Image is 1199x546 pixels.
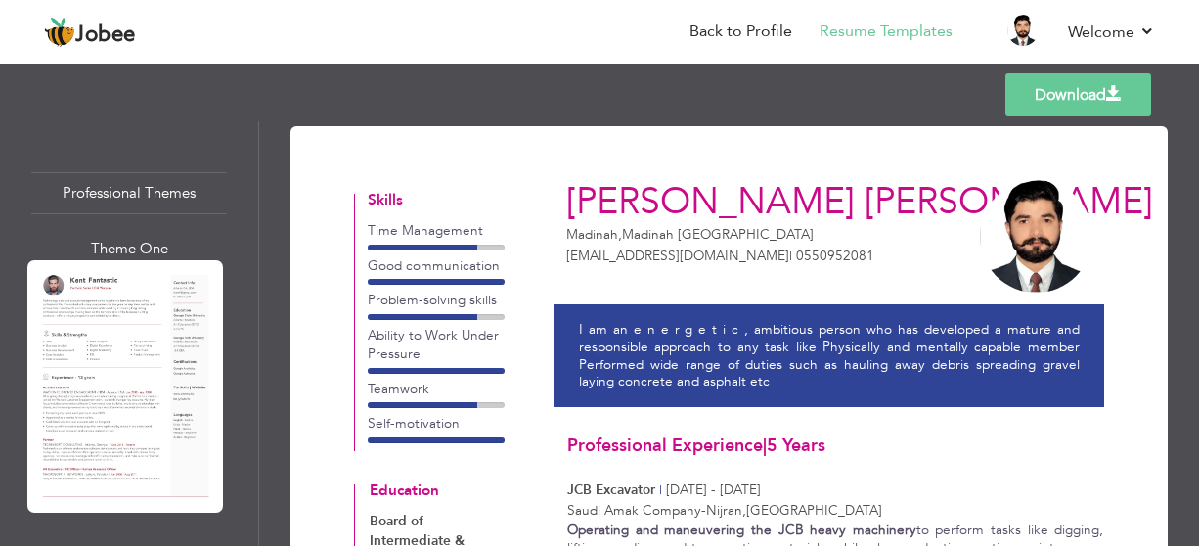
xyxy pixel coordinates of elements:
[701,501,706,520] span: -
[368,326,504,364] div: Ability to Work Under Pressure
[368,380,504,398] div: Teamwork
[566,177,855,227] span: [PERSON_NAME]
[1005,73,1151,116] a: Download
[659,480,662,499] span: |
[368,291,504,309] div: Problem-solving skills
[820,21,953,43] a: Resume Templates
[567,501,1103,520] p: Saudi Amak Company Nijran [GEOGRAPHIC_DATA]
[796,247,874,265] span: 0550952081
[31,239,227,259] div: Theme One
[567,521,916,539] strong: Operating and maneuvering the JCB heavy machinery
[368,256,504,275] div: Good communication
[1007,15,1039,46] img: Profile Img
[566,225,909,244] p: Madinah Madinah [GEOGRAPHIC_DATA]
[370,483,504,500] h4: Education
[742,501,746,520] span: ,
[567,436,1103,456] h3: Professional Experience 5 Years
[579,321,1080,390] p: I am an e n e r g e t i c , ambitious person who has developed a mature and responsible approach ...
[566,247,792,265] span: [EMAIL_ADDRESS][DOMAIN_NAME]
[666,480,761,499] span: [DATE] - [DATE]
[368,221,504,240] div: Time Management
[865,177,1153,227] span: [PERSON_NAME]
[1068,21,1155,44] a: Welcome
[618,225,622,244] span: ,
[689,21,792,43] a: Back to Profile
[44,17,75,48] img: jobee.io
[75,24,136,46] span: Jobee
[368,193,504,209] h4: Skills
[44,17,136,48] a: Jobee
[763,433,767,458] span: |
[980,180,1092,293] img: zAO+zen7harAAAAAElFTkSuQmCC
[368,414,504,432] div: Self-motivation
[567,480,655,499] span: JCB Excavator
[789,247,792,265] span: |
[31,172,227,214] div: Professional Themes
